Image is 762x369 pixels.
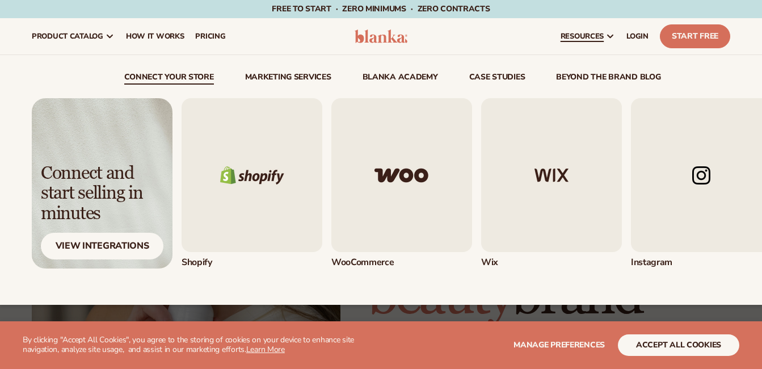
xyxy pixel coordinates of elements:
div: Wix [481,257,622,269]
a: Wix logo. Wix [481,98,622,269]
a: LOGIN [621,18,654,54]
div: 2 / 5 [331,98,472,269]
div: 1 / 5 [182,98,322,269]
a: resources [555,18,621,54]
a: Start Free [660,24,730,48]
a: product catalog [26,18,120,54]
button: Manage preferences [513,334,605,356]
a: Blanka Academy [363,73,438,85]
a: beyond the brand blog [556,73,660,85]
span: Free to start · ZERO minimums · ZERO contracts [272,3,490,14]
p: By clicking "Accept All Cookies", you agree to the storing of cookies on your device to enhance s... [23,336,374,355]
div: Connect and start selling in minutes [41,163,163,224]
div: Shopify [182,257,322,269]
div: View Integrations [41,233,163,259]
a: Learn More [246,344,285,355]
img: Woo commerce logo. [331,98,472,252]
img: Shopify logo. [182,98,322,252]
a: Shopify logo. Shopify [182,98,322,269]
span: pricing [195,32,225,41]
span: LOGIN [626,32,649,41]
a: case studies [469,73,525,85]
div: 3 / 5 [481,98,622,269]
a: Woo commerce logo. WooCommerce [331,98,472,269]
a: connect your store [124,73,214,85]
a: Light background with shadow. Connect and start selling in minutes View Integrations [32,98,172,269]
span: How It Works [126,32,184,41]
span: product catalog [32,32,103,41]
span: resources [561,32,604,41]
img: Light background with shadow. [32,98,172,269]
div: WooCommerce [331,257,472,269]
img: logo [355,30,408,43]
a: How It Works [120,18,190,54]
a: Marketing services [245,73,331,85]
img: Wix logo. [481,98,622,252]
a: pricing [190,18,231,54]
button: accept all cookies [618,334,739,356]
span: Manage preferences [513,339,605,350]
